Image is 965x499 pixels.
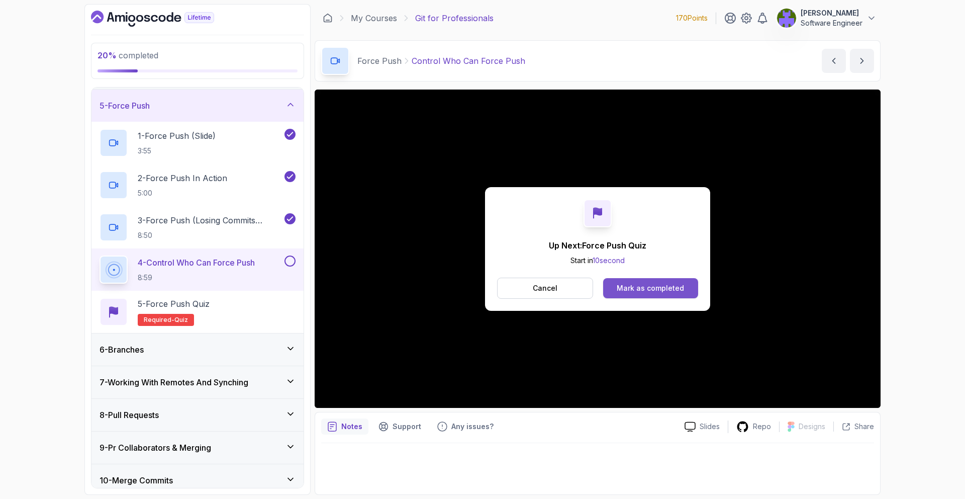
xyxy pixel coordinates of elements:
[799,422,825,432] p: Designs
[341,422,362,432] p: Notes
[323,13,333,23] a: Dashboard
[533,283,557,293] p: Cancel
[138,257,255,269] p: 4 - Control Who Can Force Push
[351,12,397,24] a: My Courses
[138,230,282,240] p: 8:50
[174,316,188,324] span: quiz
[144,316,174,324] span: Required-
[91,11,237,27] a: Dashboard
[372,419,427,435] button: Support button
[850,49,874,73] button: next content
[617,283,684,293] div: Mark as completed
[100,100,150,112] h3: 5 - Force Push
[357,55,402,67] p: Force Push
[801,8,862,18] p: [PERSON_NAME]
[138,146,216,156] p: 3:55
[138,188,227,198] p: 5:00
[777,9,796,28] img: user profile image
[451,422,494,432] p: Any issues?
[833,422,874,432] button: Share
[100,213,296,241] button: 3-Force Push (Losing Commits Example)8:50
[822,49,846,73] button: previous content
[677,422,728,432] a: Slides
[91,399,304,431] button: 8-Pull Requests
[100,256,296,284] button: 4-Control Who Can Force Push8:59
[91,432,304,464] button: 9-Pr Collaborators & Merging
[549,239,646,252] p: Up Next: Force Push Quiz
[854,422,874,432] p: Share
[100,442,211,454] h3: 9 - Pr Collaborators & Merging
[412,55,525,67] p: Control Who Can Force Push
[91,366,304,398] button: 7-Working With Remotes And Synching
[315,90,881,408] iframe: 4 - Control who can force push
[415,12,494,24] p: Git for Professionals
[497,278,593,299] button: Cancel
[431,419,500,435] button: Feedback button
[100,129,296,157] button: 1-Force Push (Slide)3:55
[728,421,779,433] a: Repo
[100,171,296,199] button: 2-Force Push In Action5:00
[91,334,304,366] button: 6-Branches
[393,422,421,432] p: Support
[801,18,862,28] p: Software Engineer
[777,8,877,28] button: user profile image[PERSON_NAME]Software Engineer
[700,422,720,432] p: Slides
[138,130,216,142] p: 1 - Force Push (Slide)
[100,298,296,326] button: 5-Force Push QuizRequired-quiz
[91,90,304,122] button: 5-Force Push
[100,474,173,486] h3: 10 - Merge Commits
[98,50,117,60] span: 20 %
[138,298,210,310] p: 5 - Force Push Quiz
[98,50,158,60] span: completed
[138,214,282,226] p: 3 - Force Push (Losing Commits Example)
[138,172,227,184] p: 2 - Force Push In Action
[100,376,248,388] h3: 7 - Working With Remotes And Synching
[91,464,304,496] button: 10-Merge Commits
[100,344,144,356] h3: 6 - Branches
[676,13,708,23] p: 170 Points
[549,256,646,266] p: Start in
[100,409,159,421] h3: 8 - Pull Requests
[593,256,625,265] span: 10 second
[753,422,771,432] p: Repo
[321,419,368,435] button: notes button
[138,273,255,283] p: 8:59
[603,278,698,298] button: Mark as completed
